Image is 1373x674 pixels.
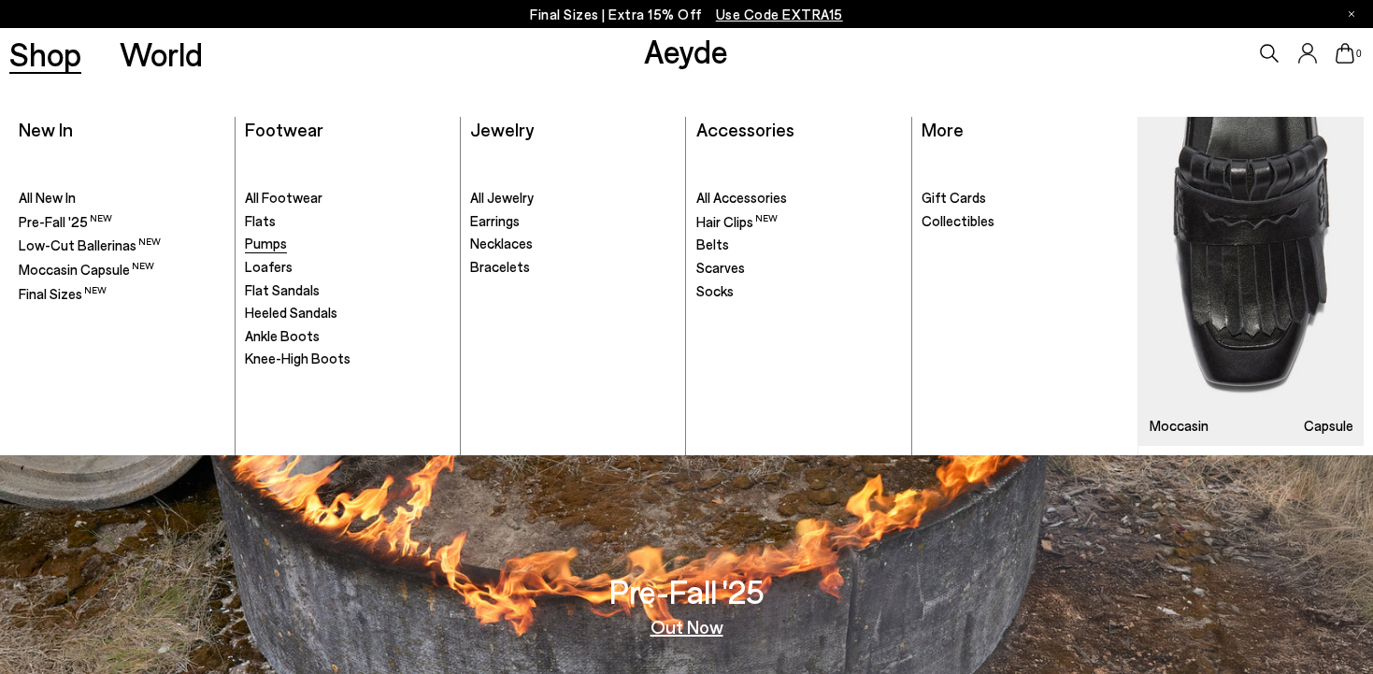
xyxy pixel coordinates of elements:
a: Loafers [245,258,451,277]
span: Pre-Fall '25 [19,213,112,230]
a: Low-Cut Ballerinas [19,236,224,255]
span: Pumps [245,235,287,251]
span: Collectibles [922,212,994,229]
span: Low-Cut Ballerinas [19,237,161,253]
span: Navigate to /collections/ss25-final-sizes [716,6,843,22]
a: All Jewelry [470,189,676,208]
span: All Footwear [245,189,322,206]
a: Jewelry [470,118,534,140]
a: More [922,118,964,140]
span: Final Sizes [19,285,107,302]
span: Loafers [245,258,293,275]
a: Footwear [245,118,323,140]
span: Socks [696,282,734,299]
span: All Accessories [696,189,787,206]
a: Flats [245,212,451,231]
h3: Pre-Fall '25 [609,575,765,608]
span: Ankle Boots [245,327,320,344]
a: Bracelets [470,258,676,277]
a: Ankle Boots [245,327,451,346]
a: All New In [19,189,224,208]
p: Final Sizes | Extra 15% Off [530,3,843,26]
span: Scarves [696,259,745,276]
h3: Moccasin [1150,419,1209,433]
img: Mobile_e6eede4d-78b8-4bd1-ae2a-4197e375e133_900x.jpg [1138,117,1363,447]
span: Bracelets [470,258,530,275]
a: Final Sizes [19,284,224,304]
span: All New In [19,189,76,206]
a: Aeyde [644,31,728,70]
a: All Footwear [245,189,451,208]
a: Flat Sandals [245,281,451,300]
a: Shop [9,37,81,70]
a: Belts [696,236,902,254]
span: Belts [696,236,729,252]
a: Accessories [696,118,794,140]
span: Gift Cards [922,189,986,206]
a: Pumps [245,235,451,253]
a: Moccasin Capsule [19,260,224,280]
span: Heeled Sandals [245,304,337,321]
span: Moccasin Capsule [19,261,154,278]
span: Flats [245,212,276,229]
a: Knee-High Boots [245,350,451,368]
a: New In [19,118,73,140]
a: Moccasin Capsule [1138,117,1363,447]
span: Necklaces [470,235,533,251]
a: Hair Clips [696,212,902,232]
a: All Accessories [696,189,902,208]
span: Knee-High Boots [245,350,350,366]
a: Collectibles [922,212,1128,231]
span: Earrings [470,212,520,229]
a: Heeled Sandals [245,304,451,323]
a: World [120,37,203,70]
a: Pre-Fall '25 [19,212,224,232]
a: 0 [1336,43,1354,64]
span: All Jewelry [470,189,534,206]
a: Gift Cards [922,189,1128,208]
a: Scarves [696,259,902,278]
h3: Capsule [1304,419,1353,433]
a: Out Now [651,617,723,636]
span: Flat Sandals [245,281,320,298]
a: Earrings [470,212,676,231]
a: Socks [696,282,902,301]
a: Necklaces [470,235,676,253]
span: Hair Clips [696,213,778,230]
span: 0 [1354,49,1364,59]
